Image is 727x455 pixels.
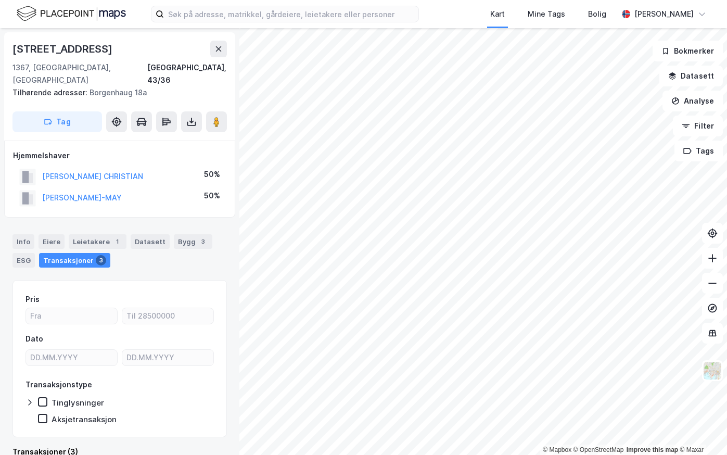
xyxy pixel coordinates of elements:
div: Bolig [588,8,606,20]
div: Transaksjoner [39,253,110,268]
div: Mine Tags [528,8,565,20]
span: Tilhørende adresser: [12,88,90,97]
div: Borgenhaug 18a [12,86,219,99]
div: ESG [12,253,35,268]
button: Filter [673,116,723,136]
div: Leietakere [69,234,126,249]
div: 1 [112,236,122,247]
img: logo.f888ab2527a4732fd821a326f86c7f29.svg [17,5,126,23]
div: Tinglysninger [52,398,104,408]
div: 50% [204,189,220,202]
div: Transaksjonstype [25,378,92,391]
div: 3 [96,255,106,266]
div: Dato [25,333,43,345]
a: Mapbox [543,446,571,453]
input: Til 28500000 [122,308,213,324]
div: Aksjetransaksjon [52,414,117,424]
div: Info [12,234,34,249]
button: Tags [674,141,723,161]
img: Z [703,361,722,381]
div: [STREET_ADDRESS] [12,41,114,57]
div: 1367, [GEOGRAPHIC_DATA], [GEOGRAPHIC_DATA] [12,61,147,86]
div: Eiere [39,234,65,249]
div: Pris [25,293,40,306]
div: 3 [198,236,208,247]
div: Kart [490,8,505,20]
div: [GEOGRAPHIC_DATA], 43/36 [147,61,227,86]
div: Bygg [174,234,212,249]
div: Datasett [131,234,170,249]
button: Datasett [659,66,723,86]
button: Analyse [662,91,723,111]
button: Bokmerker [653,41,723,61]
div: Hjemmelshaver [13,149,226,162]
div: 50% [204,168,220,181]
input: DD.MM.YYYY [26,350,117,365]
a: OpenStreetMap [573,446,624,453]
input: DD.MM.YYYY [122,350,213,365]
div: [PERSON_NAME] [634,8,694,20]
a: Improve this map [627,446,678,453]
input: Fra [26,308,117,324]
button: Tag [12,111,102,132]
iframe: Chat Widget [675,405,727,455]
input: Søk på adresse, matrikkel, gårdeiere, leietakere eller personer [164,6,418,22]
